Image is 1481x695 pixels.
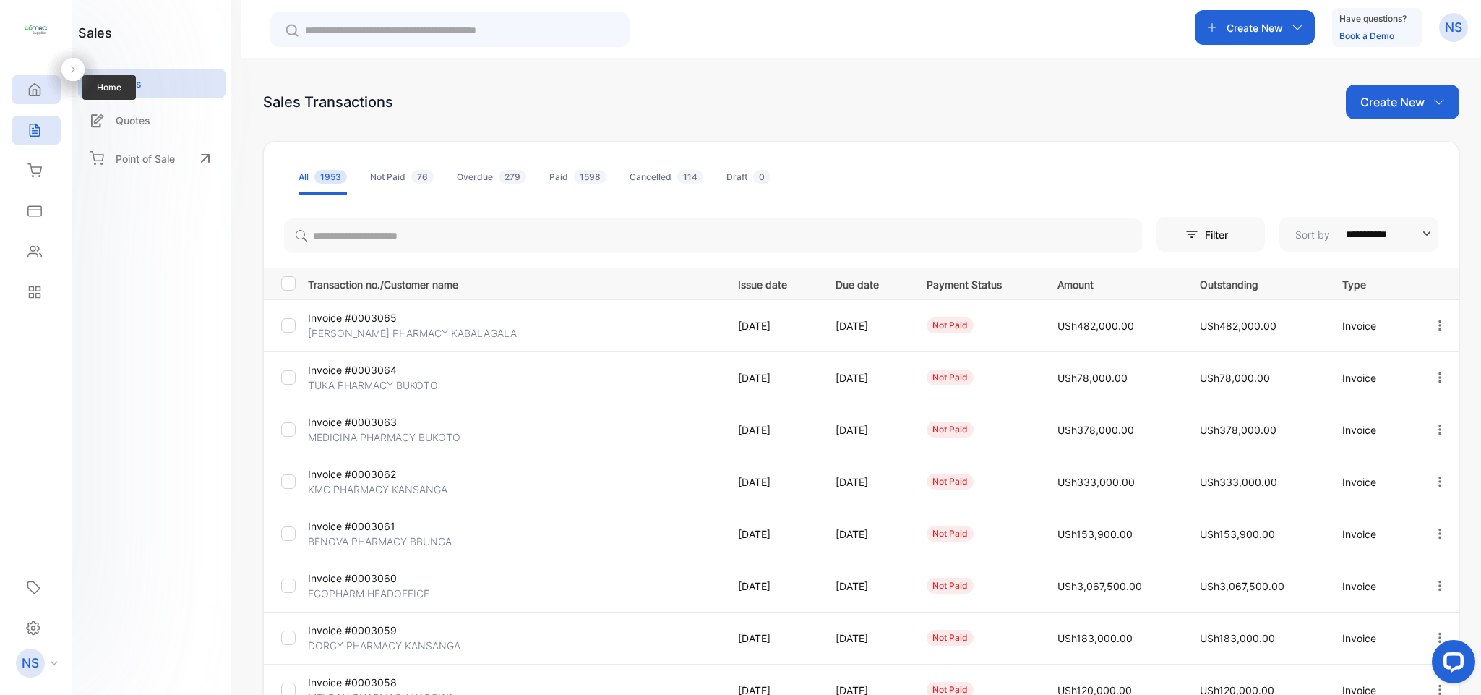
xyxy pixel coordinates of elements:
h1: sales [78,23,112,43]
div: not paid [927,370,974,385]
p: DORCY PHARMACY KANSANGA [308,638,460,653]
div: not paid [927,630,974,646]
span: 1598 [574,170,606,184]
p: ECOPHARM HEADOFFICE [308,586,445,601]
p: BENOVA PHARMACY BBUNGA [308,534,452,549]
p: Invoice #0003058 [308,675,445,690]
p: [DATE] [836,474,897,490]
a: Point of Sale [78,142,226,174]
p: [DATE] [836,526,897,542]
p: [DATE] [836,422,897,438]
span: USh378,000.00 [1057,424,1134,436]
p: Amount [1057,274,1170,292]
p: [DATE] [836,318,897,333]
p: Have questions? [1339,12,1407,26]
span: USh333,000.00 [1057,476,1135,488]
span: USh482,000.00 [1200,320,1276,332]
span: 76 [411,170,434,184]
span: USh153,900.00 [1200,528,1275,540]
img: logo [25,19,47,40]
div: Sales Transactions [263,91,393,113]
span: 1953 [314,170,347,184]
span: USh3,067,500.00 [1057,580,1142,592]
p: [DATE] [738,526,807,542]
div: Overdue [457,171,526,184]
p: Payment Status [927,274,1028,292]
p: [DATE] [836,370,897,385]
p: Invoice #0003059 [308,623,445,638]
span: USh183,000.00 [1057,632,1133,644]
div: Paid [549,171,606,184]
p: [DATE] [738,579,807,594]
a: Quotes [78,106,226,135]
p: Invoice [1342,370,1403,385]
p: Invoice [1342,318,1403,333]
p: Due date [836,274,897,292]
div: not paid [927,422,974,438]
p: [DATE] [836,631,897,646]
span: 114 [677,170,703,184]
p: Create New [1227,20,1283,35]
span: Home [82,75,136,100]
p: Outstanding [1200,274,1313,292]
p: NS [22,654,39,673]
p: Invoice [1342,579,1403,594]
span: USh3,067,500.00 [1200,580,1284,592]
p: [DATE] [738,474,807,490]
p: Invoice #0003061 [308,519,445,534]
span: USh153,900.00 [1057,528,1133,540]
p: Invoice #0003062 [308,466,445,482]
span: USh333,000.00 [1200,476,1277,488]
p: Invoice #0003064 [308,362,445,378]
p: KMC PHARMACY KANSANGA [308,482,447,497]
div: Not Paid [370,171,434,184]
p: Invoice #0003063 [308,414,445,430]
iframe: LiveChat chat widget [1420,634,1481,695]
p: Invoice #0003065 [308,310,445,325]
span: USh378,000.00 [1200,424,1276,436]
button: Create New [1195,10,1315,45]
p: Issue date [738,274,807,292]
div: Draft [726,171,770,184]
span: USh78,000.00 [1057,372,1128,384]
div: All [299,171,347,184]
p: NS [1445,18,1462,37]
p: Quotes [116,113,150,128]
span: 279 [499,170,526,184]
p: MEDICINA PHARMACY BUKOTO [308,430,460,445]
span: USh78,000.00 [1200,372,1270,384]
div: Cancelled [630,171,703,184]
p: Type [1342,274,1403,292]
div: not paid [927,526,974,542]
p: Sort by [1295,227,1330,242]
span: 0 [753,170,770,184]
button: Create New [1346,85,1459,119]
span: USh183,000.00 [1200,632,1275,644]
a: Book a Demo [1339,30,1394,41]
p: [PERSON_NAME] PHARMACY KABALAGALA [308,325,517,341]
p: [DATE] [738,370,807,385]
p: [DATE] [738,318,807,333]
button: Sort by [1279,217,1438,252]
p: Transaction no./Customer name [308,274,720,292]
p: Invoice [1342,631,1403,646]
p: Invoice [1342,474,1403,490]
button: NS [1439,10,1468,45]
p: Create New [1360,93,1425,111]
p: Invoice [1342,422,1403,438]
div: not paid [927,578,974,594]
p: [DATE] [738,422,807,438]
p: [DATE] [836,579,897,594]
div: not paid [927,474,974,490]
div: not paid [927,317,974,333]
p: [DATE] [738,631,807,646]
p: Invoice #0003060 [308,571,445,586]
p: Invoice [1342,526,1403,542]
span: USh482,000.00 [1057,320,1134,332]
a: Sales [78,69,226,98]
p: TUKA PHARMACY BUKOTO [308,378,445,393]
p: Point of Sale [116,151,175,166]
